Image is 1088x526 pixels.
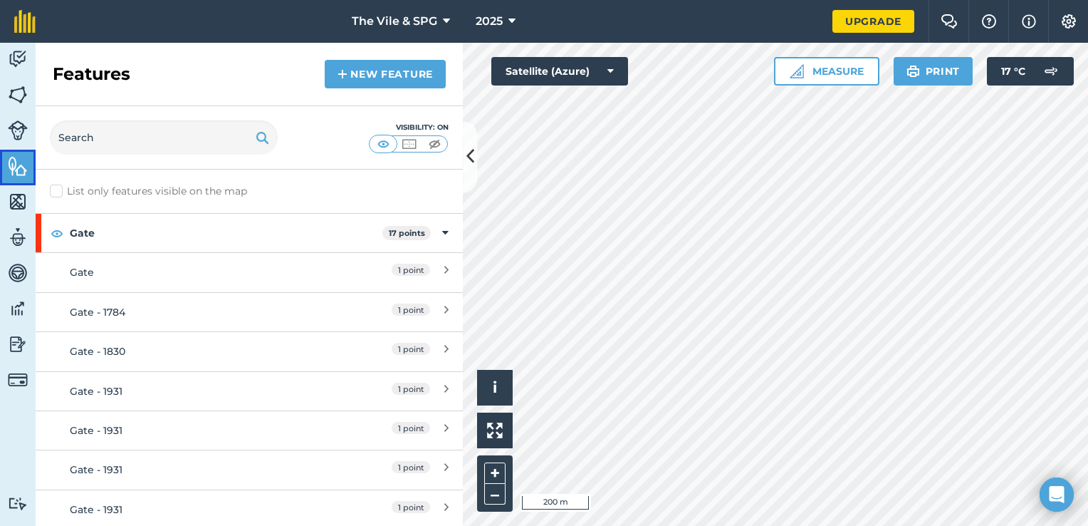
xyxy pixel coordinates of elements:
a: Gate - 19311 point [36,411,463,450]
span: 1 point [392,383,430,395]
img: Ruler icon [790,64,804,78]
div: Gate - 1931 [70,462,323,478]
span: The Vile & SPG [352,13,437,30]
label: List only features visible on the map [50,184,247,199]
img: svg+xml;base64,PD94bWwgdmVyc2lvbj0iMS4wIiBlbmNvZGluZz0idXRmLTgiPz4KPCEtLSBHZW5lcmF0b3I6IEFkb2JlIE... [8,370,28,390]
img: A question mark icon [980,14,998,29]
span: 17 ° C [1001,57,1025,86]
a: Gate - 19311 point [36,371,463,411]
img: svg+xml;base64,PD94bWwgdmVyc2lvbj0iMS4wIiBlbmNvZGluZz0idXRmLTgiPz4KPCEtLSBHZW5lcmF0b3I6IEFkb2JlIE... [8,262,28,284]
div: Gate17 points [36,214,463,252]
a: New feature [325,60,446,88]
div: Open Intercom Messenger [1040,478,1074,512]
button: + [484,463,506,484]
img: svg+xml;base64,PD94bWwgdmVyc2lvbj0iMS4wIiBlbmNvZGluZz0idXRmLTgiPz4KPCEtLSBHZW5lcmF0b3I6IEFkb2JlIE... [8,48,28,70]
div: Gate - 1931 [70,383,323,399]
img: svg+xml;base64,PD94bWwgdmVyc2lvbj0iMS4wIiBlbmNvZGluZz0idXRmLTgiPz4KPCEtLSBHZW5lcmF0b3I6IEFkb2JlIE... [8,120,28,140]
div: Gate - 1931 [70,502,323,517]
button: 17 °C [987,57,1074,86]
span: 1 point [392,461,430,473]
div: Visibility: On [369,122,449,133]
div: Gate - 1931 [70,423,323,438]
img: svg+xml;base64,PD94bWwgdmVyc2lvbj0iMS4wIiBlbmNvZGluZz0idXRmLTgiPz4KPCEtLSBHZW5lcmF0b3I6IEFkb2JlIE... [8,334,28,355]
button: i [477,370,513,406]
img: svg+xml;base64,PHN2ZyB4bWxucz0iaHR0cDovL3d3dy53My5vcmcvMjAwMC9zdmciIHdpZHRoPSI1MCIgaGVpZ2h0PSI0MC... [426,137,444,151]
img: Four arrows, one pointing top left, one top right, one bottom right and the last bottom left [487,423,503,438]
strong: Gate [70,214,382,252]
span: i [493,378,497,396]
a: Gate - 18301 point [36,331,463,371]
input: Search [50,120,278,155]
h2: Features [53,63,130,86]
button: Measure [774,57,879,86]
img: svg+xml;base64,PHN2ZyB4bWxucz0iaHR0cDovL3d3dy53My5vcmcvMjAwMC9zdmciIHdpZHRoPSI1NiIgaGVpZ2h0PSI2MC... [8,191,28,212]
img: svg+xml;base64,PHN2ZyB4bWxucz0iaHR0cDovL3d3dy53My5vcmcvMjAwMC9zdmciIHdpZHRoPSI1MCIgaGVpZ2h0PSI0MC... [375,137,392,151]
button: Satellite (Azure) [491,57,628,86]
span: 1 point [392,304,430,316]
button: Print [894,57,973,86]
img: A cog icon [1060,14,1077,29]
img: svg+xml;base64,PD94bWwgdmVyc2lvbj0iMS4wIiBlbmNvZGluZz0idXRmLTgiPz4KPCEtLSBHZW5lcmF0b3I6IEFkb2JlIE... [8,227,28,248]
a: Upgrade [832,10,914,33]
img: fieldmargin Logo [14,10,36,33]
img: svg+xml;base64,PD94bWwgdmVyc2lvbj0iMS4wIiBlbmNvZGluZz0idXRmLTgiPz4KPCEtLSBHZW5lcmF0b3I6IEFkb2JlIE... [8,497,28,510]
img: svg+xml;base64,PD94bWwgdmVyc2lvbj0iMS4wIiBlbmNvZGluZz0idXRmLTgiPz4KPCEtLSBHZW5lcmF0b3I6IEFkb2JlIE... [1037,57,1065,86]
a: Gate1 point [36,252,463,292]
button: – [484,484,506,505]
span: 1 point [392,501,430,513]
span: 1 point [392,422,430,434]
img: svg+xml;base64,PHN2ZyB4bWxucz0iaHR0cDovL3d3dy53My5vcmcvMjAwMC9zdmciIHdpZHRoPSIxOCIgaGVpZ2h0PSIyNC... [51,225,63,242]
img: svg+xml;base64,PHN2ZyB4bWxucz0iaHR0cDovL3d3dy53My5vcmcvMjAwMC9zdmciIHdpZHRoPSIxOSIgaGVpZ2h0PSIyNC... [906,63,920,80]
img: svg+xml;base64,PHN2ZyB4bWxucz0iaHR0cDovL3d3dy53My5vcmcvMjAwMC9zdmciIHdpZHRoPSIxNyIgaGVpZ2h0PSIxNy... [1022,13,1036,30]
span: 2025 [476,13,503,30]
a: Gate - 17841 point [36,292,463,331]
div: Gate - 1830 [70,344,323,359]
div: Gate - 1784 [70,304,323,320]
img: svg+xml;base64,PHN2ZyB4bWxucz0iaHR0cDovL3d3dy53My5vcmcvMjAwMC9zdmciIHdpZHRoPSIxNCIgaGVpZ2h0PSIyNC... [338,66,347,83]
strong: 17 points [389,228,425,238]
img: svg+xml;base64,PD94bWwgdmVyc2lvbj0iMS4wIiBlbmNvZGluZz0idXRmLTgiPz4KPCEtLSBHZW5lcmF0b3I6IEFkb2JlIE... [8,298,28,319]
a: Gate - 19311 point [36,450,463,489]
span: 1 point [392,264,430,276]
img: svg+xml;base64,PHN2ZyB4bWxucz0iaHR0cDovL3d3dy53My5vcmcvMjAwMC9zdmciIHdpZHRoPSI1MCIgaGVpZ2h0PSI0MC... [400,137,418,151]
span: 1 point [392,343,430,355]
img: svg+xml;base64,PHN2ZyB4bWxucz0iaHR0cDovL3d3dy53My5vcmcvMjAwMC9zdmciIHdpZHRoPSIxOSIgaGVpZ2h0PSIyNC... [256,129,269,146]
div: Gate [70,264,323,280]
img: Two speech bubbles overlapping with the left bubble in the forefront [941,14,958,29]
img: svg+xml;base64,PHN2ZyB4bWxucz0iaHR0cDovL3d3dy53My5vcmcvMjAwMC9zdmciIHdpZHRoPSI1NiIgaGVpZ2h0PSI2MC... [8,84,28,105]
img: svg+xml;base64,PHN2ZyB4bWxucz0iaHR0cDovL3d3dy53My5vcmcvMjAwMC9zdmciIHdpZHRoPSI1NiIgaGVpZ2h0PSI2MC... [8,155,28,177]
